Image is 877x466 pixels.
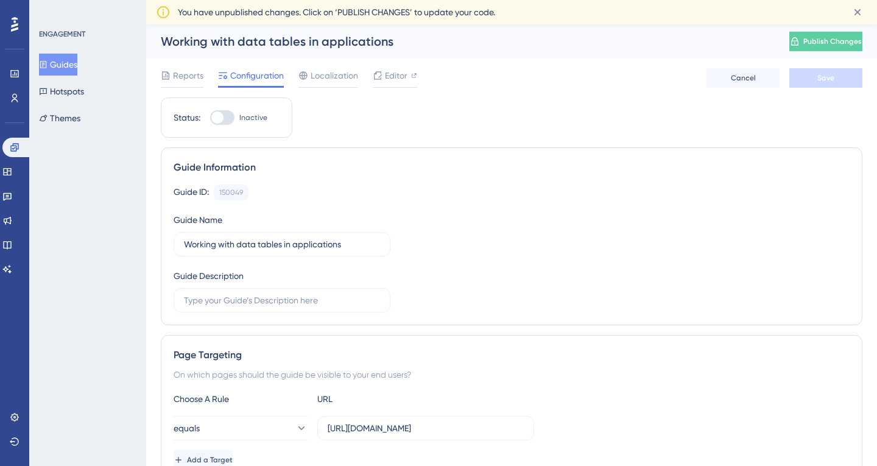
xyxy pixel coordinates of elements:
[174,367,850,382] div: On which pages should the guide be visible to your end users?
[174,421,200,436] span: equals
[173,68,203,83] span: Reports
[174,416,308,440] button: equals
[317,392,451,406] div: URL
[39,80,84,102] button: Hotspots
[174,160,850,175] div: Guide Information
[817,73,834,83] span: Save
[789,68,862,88] button: Save
[39,107,80,129] button: Themes
[803,37,862,46] span: Publish Changes
[731,73,756,83] span: Cancel
[328,422,524,435] input: yourwebsite.com/path
[789,32,862,51] button: Publish Changes
[311,68,358,83] span: Localization
[39,54,77,76] button: Guides
[178,5,495,19] span: You have unpublished changes. Click on ‘PUBLISH CHANGES’ to update your code.
[174,269,244,283] div: Guide Description
[161,33,759,50] div: Working with data tables in applications
[219,188,243,197] div: 150049
[187,455,233,465] span: Add a Target
[39,29,85,39] div: ENGAGEMENT
[174,110,200,125] div: Status:
[174,392,308,406] div: Choose A Rule
[706,68,780,88] button: Cancel
[184,294,380,307] input: Type your Guide’s Description here
[174,185,209,200] div: Guide ID:
[239,113,267,122] span: Inactive
[385,68,407,83] span: Editor
[230,68,284,83] span: Configuration
[174,213,222,227] div: Guide Name
[174,348,850,362] div: Page Targeting
[184,238,380,251] input: Type your Guide’s Name here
